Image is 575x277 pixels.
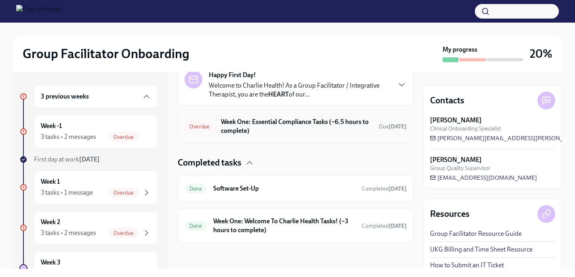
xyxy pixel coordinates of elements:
a: Group Facilitator Resource Guide [430,229,522,238]
h6: 3 previous weeks [41,92,89,101]
span: Clinical Onboarding Specialist [430,125,501,132]
strong: [DATE] [389,222,407,229]
strong: HEART [268,90,289,98]
div: 3 tasks • 1 message [41,188,93,197]
span: Group Quality Supervisor [430,164,491,172]
a: DoneWeek One: Welcome To Charlie Health Tasks! (~3 hours to complete)Completed[DATE] [185,215,407,236]
span: August 4th, 2025 09:00 [379,123,407,130]
h6: Week 3 [41,258,61,267]
span: Due [379,123,407,130]
h6: Week 2 [41,218,60,227]
a: OverdueWeek One: Essential Compliance Tasks (~6.5 hours to complete)Due[DATE] [185,116,407,137]
strong: My progress [443,45,477,54]
span: Done [185,223,207,229]
span: July 29th, 2025 07:17 [362,185,407,193]
h6: Week 1 [41,177,60,186]
span: Completed [362,185,407,192]
strong: [DATE] [79,155,100,163]
strong: [DATE] [389,185,407,192]
div: 3 tasks • 2 messages [41,229,96,237]
span: Overdue [109,134,139,140]
strong: [DATE] [389,123,407,130]
p: Welcome to Charlie Health! As a Group Facilitator / Integrative Therapist, you are the of our... [209,81,390,99]
a: [EMAIL_ADDRESS][DOMAIN_NAME] [430,174,537,182]
a: DoneSoftware Set-UpCompleted[DATE] [185,182,407,195]
span: Overdue [109,230,139,236]
span: Overdue [185,124,214,130]
div: 3 previous weeks [34,85,158,108]
h3: 20% [530,46,552,61]
h6: Week -1 [41,122,62,130]
span: July 29th, 2025 23:15 [362,222,407,230]
span: First day at work [34,155,100,163]
strong: Happy First Day! [209,71,256,80]
img: CharlieHealth [16,5,61,18]
a: Week 13 tasks • 1 messageOverdue [19,170,158,204]
h4: Contacts [430,94,464,107]
h4: Completed tasks [178,157,241,169]
h2: Group Facilitator Onboarding [23,46,189,62]
a: Week 23 tasks • 2 messagesOverdue [19,211,158,245]
strong: [PERSON_NAME] [430,155,482,164]
a: First day at work[DATE] [19,155,158,164]
h6: Software Set-Up [213,184,355,193]
div: Completed tasks [178,157,413,169]
h6: Week One: Welcome To Charlie Health Tasks! (~3 hours to complete) [213,217,355,235]
a: UKG Billing and Time Sheet Resource [430,245,533,254]
h4: Resources [430,208,470,220]
span: Completed [362,222,407,229]
strong: [PERSON_NAME] [430,116,482,125]
a: Week -13 tasks • 2 messagesOverdue [19,115,158,149]
h6: Week One: Essential Compliance Tasks (~6.5 hours to complete) [221,118,372,135]
a: How to Submit an IT Ticket [430,261,504,270]
span: Done [185,186,207,192]
span: Overdue [109,190,139,196]
div: 3 tasks • 2 messages [41,132,96,141]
